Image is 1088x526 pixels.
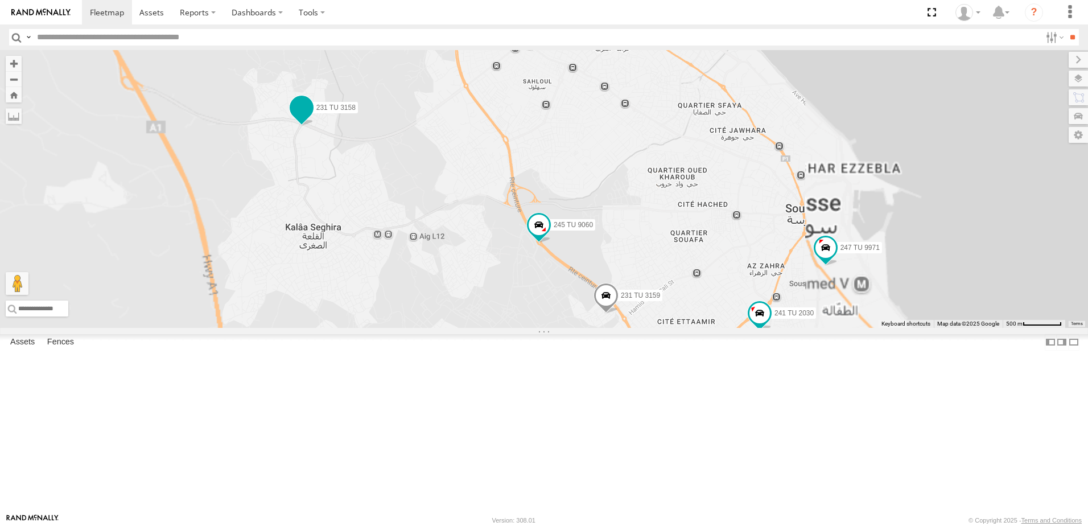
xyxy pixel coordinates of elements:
button: Map Scale: 500 m per 65 pixels [1003,320,1065,328]
span: 245 TU 9060 [554,221,593,229]
div: © Copyright 2025 - [969,517,1082,524]
button: Zoom Home [6,87,22,102]
span: 247 TU 9971 [840,244,880,252]
label: Hide Summary Table [1068,334,1079,351]
a: Visit our Website [6,515,59,526]
a: Terms and Conditions [1021,517,1082,524]
label: Search Filter Options [1041,29,1066,46]
i: ? [1025,3,1043,22]
label: Map Settings [1069,127,1088,143]
label: Measure [6,108,22,124]
label: Assets [5,334,40,350]
button: Drag Pegman onto the map to open Street View [6,272,28,295]
span: 500 m [1006,320,1023,327]
label: Dock Summary Table to the Right [1056,334,1068,351]
span: Map data ©2025 Google [937,320,999,327]
img: rand-logo.svg [11,9,71,17]
button: Zoom out [6,71,22,87]
span: 231 TU 3159 [621,292,660,300]
span: 241 TU 2030 [774,310,814,318]
label: Dock Summary Table to the Left [1045,334,1056,351]
label: Search Query [24,29,33,46]
div: Version: 308.01 [492,517,535,524]
button: Keyboard shortcuts [881,320,930,328]
label: Fences [42,334,80,350]
div: Nejah Benkhalifa [951,4,984,21]
button: Zoom in [6,56,22,71]
span: 231 TU 3158 [316,104,356,112]
a: Terms (opens in new tab) [1071,322,1083,326]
